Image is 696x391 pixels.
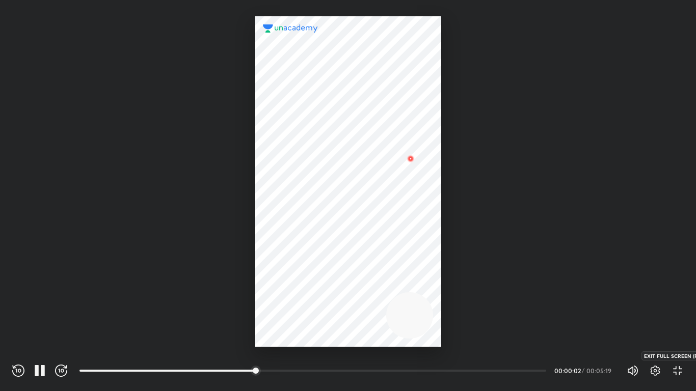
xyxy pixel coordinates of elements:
div: / [582,368,584,374]
div: 00:05:19 [586,368,614,374]
img: logo.2a7e12a2.svg [263,24,318,33]
div: 00:00:02 [554,368,580,374]
img: wMgqJGBwKWe8AAAAABJRU5ErkJggg== [405,153,417,165]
